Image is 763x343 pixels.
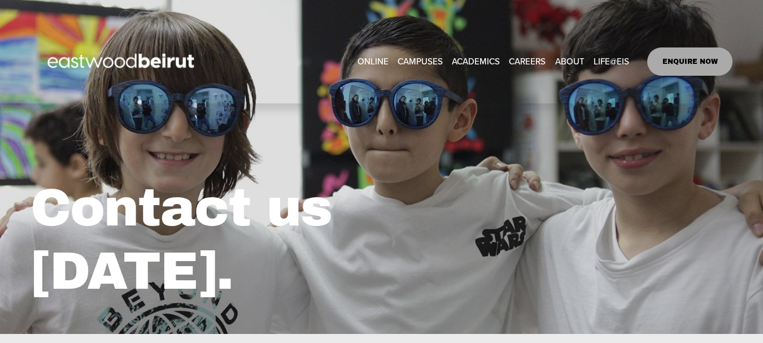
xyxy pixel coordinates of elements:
span: CAMPUSES [398,54,443,69]
a: CAREERS [509,53,546,70]
a: folder dropdown [594,53,629,70]
h1: Contact us [DATE]. [30,177,555,303]
img: EastwoodIS Global Site [30,33,215,90]
a: folder dropdown [555,53,585,70]
span: LIFE@EIS [594,54,629,69]
a: ENQUIRE NOW [647,47,733,76]
span: ACADEMICS [452,54,500,69]
span: ABOUT [555,54,585,69]
a: folder dropdown [452,53,500,70]
a: ONLINE [357,53,389,70]
a: folder dropdown [398,53,443,70]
